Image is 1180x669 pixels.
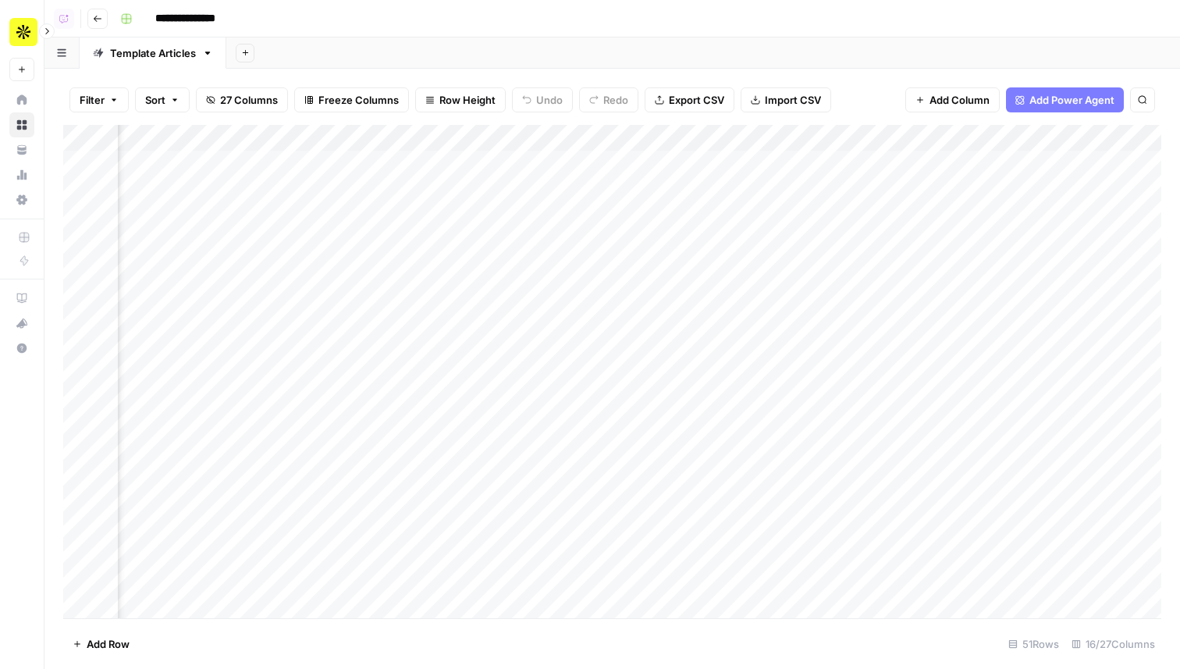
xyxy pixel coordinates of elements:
[905,87,1000,112] button: Add Column
[9,162,34,187] a: Usage
[63,632,139,657] button: Add Row
[9,187,34,212] a: Settings
[9,87,34,112] a: Home
[512,87,573,112] button: Undo
[9,336,34,361] button: Help + Support
[603,92,628,108] span: Redo
[579,87,638,112] button: Redo
[9,311,34,336] button: What's new?
[9,286,34,311] a: AirOps Academy
[9,18,37,46] img: Apollo Logo
[80,37,226,69] a: Template Articles
[294,87,409,112] button: Freeze Columns
[10,311,34,335] div: What's new?
[741,87,831,112] button: Import CSV
[536,92,563,108] span: Undo
[196,87,288,112] button: 27 Columns
[1002,632,1065,657] div: 51 Rows
[929,92,990,108] span: Add Column
[69,87,129,112] button: Filter
[9,137,34,162] a: Your Data
[1006,87,1124,112] button: Add Power Agent
[220,92,278,108] span: 27 Columns
[87,636,130,652] span: Add Row
[669,92,724,108] span: Export CSV
[9,112,34,137] a: Browse
[439,92,496,108] span: Row Height
[1065,632,1161,657] div: 16/27 Columns
[415,87,506,112] button: Row Height
[318,92,399,108] span: Freeze Columns
[765,92,821,108] span: Import CSV
[145,92,165,108] span: Sort
[135,87,190,112] button: Sort
[645,87,734,112] button: Export CSV
[80,92,105,108] span: Filter
[1029,92,1114,108] span: Add Power Agent
[110,45,196,61] div: Template Articles
[9,12,34,52] button: Workspace: Apollo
